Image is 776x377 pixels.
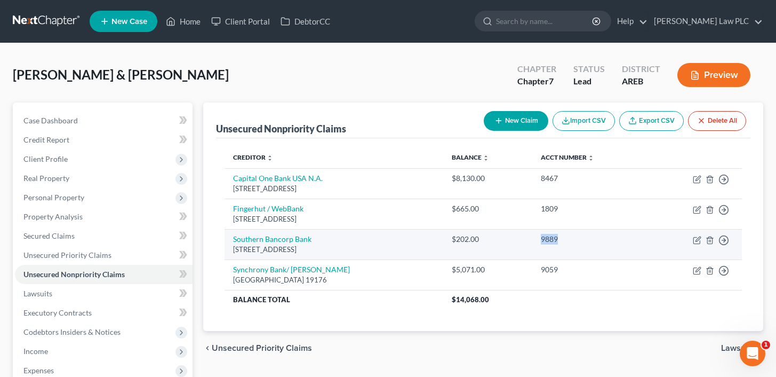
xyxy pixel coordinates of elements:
[15,246,193,265] a: Unsecured Priority Claims
[541,153,594,161] a: Acct Number unfold_more
[233,204,303,213] a: Fingerhut / WebBank
[233,153,273,161] a: Creditor unfold_more
[484,111,548,131] button: New Claim
[541,173,639,184] div: 8467
[549,76,554,86] span: 7
[622,75,660,88] div: AREB
[161,12,206,31] a: Home
[23,366,54,375] span: Expenses
[721,344,755,352] span: Lawsuits
[517,75,556,88] div: Chapter
[13,67,229,82] span: [PERSON_NAME] & [PERSON_NAME]
[541,234,639,245] div: 9889
[677,63,750,87] button: Preview
[588,155,594,161] i: unfold_more
[15,265,193,284] a: Unsecured Nonpriority Claims
[233,265,350,274] a: Synchrony Bank/ [PERSON_NAME]
[619,111,684,131] a: Export CSV
[206,12,275,31] a: Client Portal
[573,75,605,88] div: Lead
[233,214,435,224] div: [STREET_ADDRESS]
[111,18,147,26] span: New Case
[203,344,212,352] i: chevron_left
[233,184,435,194] div: [STREET_ADDRESS]
[15,303,193,323] a: Executory Contracts
[23,308,92,317] span: Executory Contracts
[483,155,489,161] i: unfold_more
[212,344,312,352] span: Unsecured Priority Claims
[452,153,489,161] a: Balance unfold_more
[233,174,323,183] a: Capital One Bank USA N.A.
[612,12,647,31] a: Help
[452,173,524,184] div: $8,130.00
[688,111,746,131] button: Delete All
[216,122,346,135] div: Unsecured Nonpriority Claims
[541,203,639,214] div: 1809
[517,63,556,75] div: Chapter
[225,290,444,309] th: Balance Total
[23,154,68,163] span: Client Profile
[23,327,121,336] span: Codebtors Insiders & Notices
[452,203,524,214] div: $665.00
[23,135,69,144] span: Credit Report
[452,295,489,304] span: $14,068.00
[15,226,193,246] a: Secured Claims
[553,111,615,131] button: Import CSV
[23,347,48,356] span: Income
[496,11,594,31] input: Search by name...
[23,116,78,125] span: Case Dashboard
[275,12,335,31] a: DebtorCC
[452,234,524,245] div: $202.00
[573,63,605,75] div: Status
[203,344,312,352] button: chevron_left Unsecured Priority Claims
[15,207,193,226] a: Property Analysis
[740,341,765,366] iframe: Intercom live chat
[721,344,763,352] button: Lawsuits chevron_right
[267,155,273,161] i: unfold_more
[23,289,52,298] span: Lawsuits
[23,270,125,279] span: Unsecured Nonpriority Claims
[15,130,193,150] a: Credit Report
[541,264,639,275] div: 9059
[23,231,75,240] span: Secured Claims
[233,234,311,244] a: Southern Bancorp Bank
[452,264,524,275] div: $5,071.00
[23,212,83,221] span: Property Analysis
[762,341,770,349] span: 1
[622,63,660,75] div: District
[233,245,435,255] div: [STREET_ADDRESS]
[23,193,84,202] span: Personal Property
[23,174,69,183] span: Real Property
[649,12,763,31] a: [PERSON_NAME] Law PLC
[23,250,111,260] span: Unsecured Priority Claims
[15,111,193,130] a: Case Dashboard
[233,275,435,285] div: [GEOGRAPHIC_DATA] 19176
[15,284,193,303] a: Lawsuits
